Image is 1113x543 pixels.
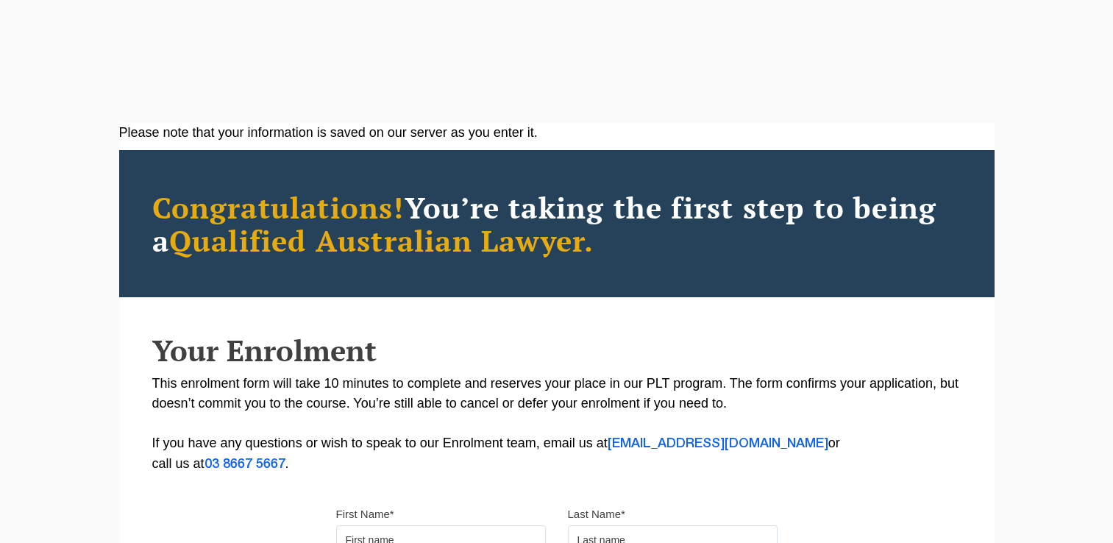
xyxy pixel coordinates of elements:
[568,507,625,522] label: Last Name*
[169,221,594,260] span: Qualified Australian Lawyer.
[152,191,961,257] h2: You’re taking the first step to being a
[152,188,405,227] span: Congratulations!
[119,123,995,143] div: Please note that your information is saved on our server as you enter it.
[336,507,394,522] label: First Name*
[205,458,285,470] a: 03 8667 5667
[152,334,961,366] h2: Your Enrolment
[608,438,828,450] a: [EMAIL_ADDRESS][DOMAIN_NAME]
[152,374,961,475] p: This enrolment form will take 10 minutes to complete and reserves your place in our PLT program. ...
